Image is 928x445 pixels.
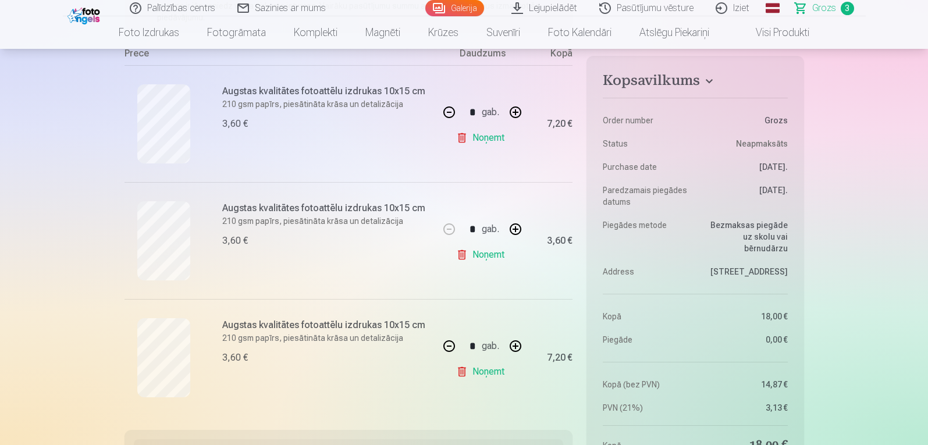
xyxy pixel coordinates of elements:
a: Noņemt [456,243,509,266]
a: Suvenīri [472,16,534,49]
div: gab. [482,332,499,360]
h6: Augstas kvalitātes fotoattēlu izdrukas 10x15 cm [222,318,432,332]
dt: Piegādes metode [603,219,689,254]
dt: Order number [603,115,689,126]
dd: 18,00 € [701,311,788,322]
dt: Paredzamais piegādes datums [603,184,689,208]
a: Krūzes [414,16,472,49]
span: 3 [841,2,854,15]
div: 3,60 € [222,234,248,248]
p: 210 gsm papīrs, piesātināta krāsa un detalizācija [222,98,432,110]
p: 210 gsm papīrs, piesātināta krāsa un detalizācija [222,332,432,344]
div: 3,60 € [547,237,573,244]
div: 7,20 € [547,354,573,361]
dt: Piegāde [603,334,689,346]
img: /fa1 [67,5,103,24]
a: Foto kalendāri [534,16,625,49]
dd: 0,00 € [701,334,788,346]
dd: 3,13 € [701,402,788,414]
dd: [DATE]. [701,161,788,173]
a: Noņemt [456,360,509,383]
div: Kopā [526,47,573,65]
a: Visi produkti [723,16,823,49]
dd: Bezmaksas piegāde uz skolu vai bērnudārzu [701,219,788,254]
a: Noņemt [456,126,509,149]
dd: Grozs [701,115,788,126]
dt: Address [603,266,689,277]
dd: [STREET_ADDRESS] [701,266,788,277]
a: Foto izdrukas [105,16,193,49]
p: 210 gsm papīrs, piesātināta krāsa un detalizācija [222,215,432,227]
div: 7,20 € [547,120,573,127]
h6: Augstas kvalitātes fotoattēlu izdrukas 10x15 cm [222,84,432,98]
dt: Kopā [603,311,689,322]
a: Fotogrāmata [193,16,280,49]
dt: Status [603,138,689,149]
dd: 14,87 € [701,379,788,390]
div: Daudzums [439,47,526,65]
div: Prece [125,47,439,65]
button: Kopsavilkums [603,72,787,93]
span: Grozs [812,1,836,15]
div: gab. [482,98,499,126]
dt: Kopā (bez PVN) [603,379,689,390]
div: 3,60 € [222,117,248,131]
span: Neapmaksāts [736,138,788,149]
dt: PVN (21%) [603,402,689,414]
dd: [DATE]. [701,184,788,208]
dt: Purchase date [603,161,689,173]
a: Atslēgu piekariņi [625,16,723,49]
a: Komplekti [280,16,351,49]
div: gab. [482,215,499,243]
a: Magnēti [351,16,414,49]
div: 3,60 € [222,351,248,365]
h6: Augstas kvalitātes fotoattēlu izdrukas 10x15 cm [222,201,432,215]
